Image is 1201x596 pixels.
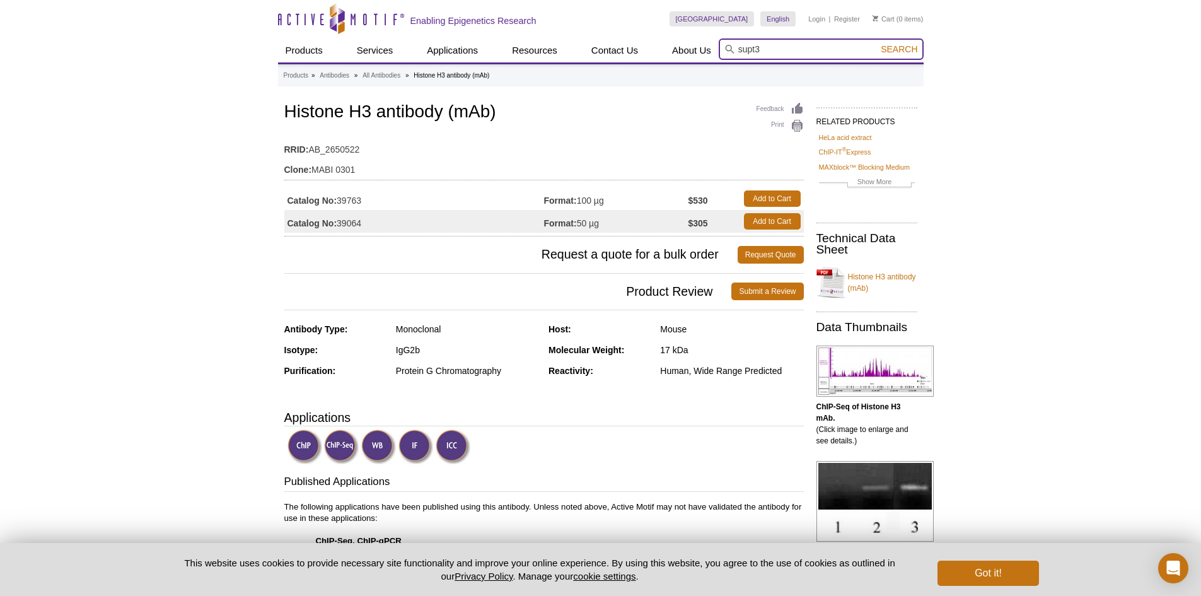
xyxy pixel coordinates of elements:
img: Western Blot Validated [361,429,396,464]
a: Add to Cart [744,213,801,230]
h2: Technical Data Sheet [816,233,917,255]
img: Histone H3 antibody (mAb) tested by ChIP. [816,461,934,542]
div: Human, Wide Range Predicted [660,365,803,377]
td: 50 µg [544,210,688,233]
button: Search [877,44,921,55]
a: MAXblock™ Blocking Medium [819,161,910,173]
a: Contact Us [584,38,646,62]
h2: Enabling Epigenetics Research [410,15,537,26]
strong: Reactivity: [548,366,593,376]
li: (0 items) [873,11,924,26]
strong: $530 [688,195,707,206]
a: Services [349,38,401,62]
strong: ChIP-Seq, ChIP-qPCR [316,536,402,546]
strong: Isotype: [284,345,318,355]
strong: Antibody Type: [284,324,348,334]
span: Product Review [284,283,732,300]
a: Login [808,15,825,23]
h3: Applications [284,408,804,427]
a: Antibodies [320,70,349,81]
a: Request Quote [738,246,804,264]
img: Immunocytochemistry Validated [436,429,470,464]
button: cookie settings [573,571,635,581]
a: Show More [819,176,915,190]
img: Your Cart [873,15,878,21]
p: This website uses cookies to provide necessary site functionality and improve your online experie... [163,556,917,583]
a: Print [757,119,804,133]
strong: Molecular Weight: [548,345,624,355]
img: ChIP-Seq Validated [324,429,359,464]
a: English [760,11,796,26]
strong: Purification: [284,366,336,376]
span: Request a quote for a bulk order [284,246,738,264]
a: Products [278,38,330,62]
a: Add to Cart [744,190,801,207]
button: Got it! [937,561,1038,586]
strong: Catalog No: [287,195,337,206]
a: Histone H3 antibody (mAb) [816,264,917,301]
strong: Catalog No: [287,218,337,229]
h2: Data Thumbnails [816,322,917,333]
td: 100 µg [544,187,688,210]
a: About Us [664,38,719,62]
li: » [311,72,315,79]
td: AB_2650522 [284,136,804,156]
img: ChIP Validated [287,429,322,464]
li: » [354,72,358,79]
img: Immunofluorescence Validated [398,429,433,464]
a: Products [284,70,308,81]
strong: Format: [544,218,577,229]
p: (Click image to enlarge and see details.) [816,401,917,447]
td: 39763 [284,187,544,210]
td: MABI 0301 [284,156,804,177]
a: Resources [504,38,565,62]
sup: ® [842,147,847,153]
strong: Format: [544,195,577,206]
strong: Host: [548,324,571,334]
input: Keyword, Cat. No. [719,38,924,60]
li: Histone H3 antibody (mAb) [414,72,489,79]
li: » [405,72,409,79]
a: Cart [873,15,895,23]
div: Mouse [660,324,803,335]
span: Search [881,44,917,54]
img: Histone H3 antibody (mAb) tested by ChIP-Seq. [816,346,934,397]
strong: Clone: [284,164,312,175]
strong: $305 [688,218,707,229]
h1: Histone H3 antibody (mAb) [284,102,804,124]
h3: Published Applications [284,474,804,492]
b: ChIP-Seq of Histone H3 mAb. [816,402,901,423]
div: IgG2b [396,344,539,356]
strong: RRID: [284,144,309,155]
a: Submit a Review [731,283,803,300]
div: Monoclonal [396,324,539,335]
a: Privacy Policy [455,571,513,581]
div: Open Intercom Messenger [1158,553,1188,583]
a: All Antibodies [363,70,400,81]
a: Register [834,15,860,23]
a: [GEOGRAPHIC_DATA] [670,11,755,26]
a: Feedback [757,102,804,116]
a: ChIP-IT®Express [819,146,871,158]
td: 39064 [284,210,544,233]
a: Applications [419,38,485,62]
a: HeLa acid extract [819,132,872,143]
div: Protein G Chromatography [396,365,539,377]
div: 17 kDa [660,344,803,356]
h2: RELATED PRODUCTS [816,107,917,130]
li: | [829,11,831,26]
